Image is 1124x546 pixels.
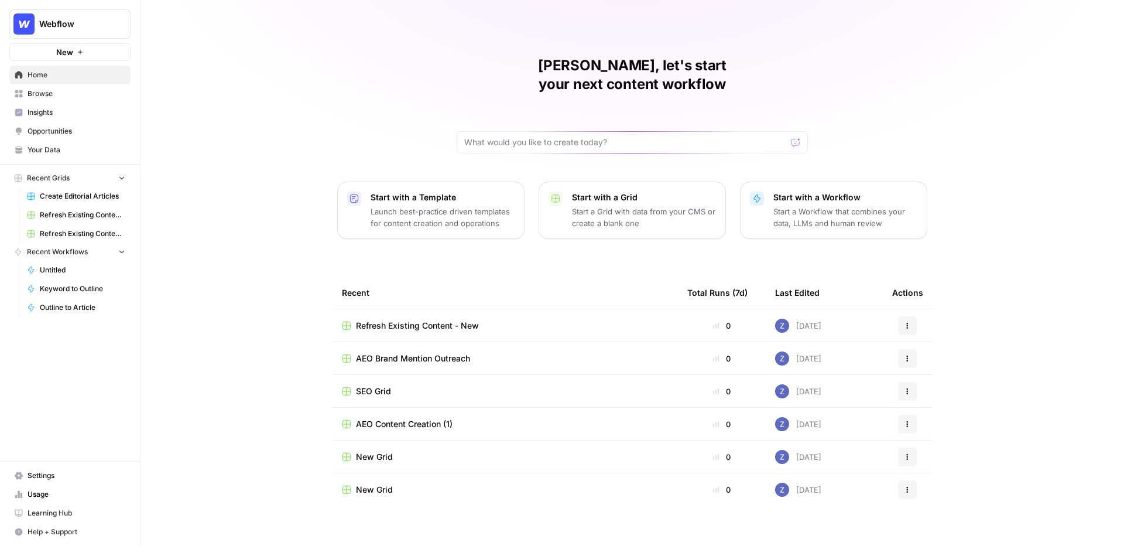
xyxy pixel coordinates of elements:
div: [DATE] [775,384,821,398]
span: Create Editorial Articles [40,191,125,202]
p: Start with a Template [371,192,515,203]
a: Home [9,66,131,84]
p: Launch best-practice driven templates for content creation and operations [371,206,515,229]
div: [DATE] [775,450,821,464]
div: Total Runs (7d) [687,277,748,309]
p: Start with a Workflow [773,192,917,203]
a: Untitled [22,261,131,279]
div: Recent [342,277,669,309]
button: Recent Grids [9,169,131,187]
div: 0 [687,320,756,332]
a: Insights [9,103,131,122]
a: AEO Brand Mention Outreach [342,353,669,364]
span: Refresh Existing Content - New [40,228,125,239]
span: Opportunities [28,126,125,136]
input: What would you like to create today? [464,136,786,148]
span: Usage [28,489,125,500]
span: AEO Content Creation (1) [356,418,453,430]
span: Keyword to Outline [40,284,125,294]
span: Help + Support [28,527,125,537]
span: Refresh Existing Content (11) [40,210,125,220]
span: AEO Brand Mention Outreach [356,353,470,364]
a: New Grid [342,451,669,463]
span: New Grid [356,484,393,496]
a: AEO Content Creation (1) [342,418,669,430]
span: Refresh Existing Content - New [356,320,479,332]
span: Insights [28,107,125,118]
img: if0rly7j6ey0lzdmkp6rmyzsebv0 [775,384,789,398]
a: Refresh Existing Content (11) [22,206,131,224]
div: 0 [687,385,756,397]
a: Your Data [9,141,131,159]
a: Refresh Existing Content - New [22,224,131,243]
a: SEO Grid [342,385,669,397]
a: Browse [9,84,131,103]
a: Usage [9,485,131,504]
a: Refresh Existing Content - New [342,320,669,332]
button: Start with a GridStart a Grid with data from your CMS or create a blank one [539,182,726,239]
a: Opportunities [9,122,131,141]
span: Recent Grids [27,173,70,183]
button: Help + Support [9,523,131,541]
h1: [PERSON_NAME], let's start your next content workflow [457,56,808,94]
span: New [56,46,73,58]
div: Last Edited [775,277,820,309]
span: Outline to Article [40,302,125,313]
div: [DATE] [775,352,821,366]
p: Start a Workflow that combines your data, LLMs and human review [773,206,917,229]
button: Workspace: Webflow [9,9,131,39]
img: if0rly7j6ey0lzdmkp6rmyzsebv0 [775,483,789,497]
span: SEO Grid [356,385,391,397]
span: Recent Workflows [27,247,88,257]
div: 0 [687,451,756,463]
div: 0 [687,484,756,496]
p: Start a Grid with data from your CMS or create a blank one [572,206,716,229]
span: Your Data [28,145,125,155]
span: New Grid [356,451,393,463]
span: Settings [28,470,125,481]
button: New [9,43,131,61]
div: [DATE] [775,483,821,497]
img: if0rly7j6ey0lzdmkp6rmyzsebv0 [775,319,789,333]
div: [DATE] [775,417,821,431]
div: Actions [892,277,923,309]
span: Untitled [40,265,125,275]
span: Webflow [39,18,110,30]
a: Create Editorial Articles [22,187,131,206]
img: if0rly7j6ey0lzdmkp6rmyzsebv0 [775,450,789,464]
button: Recent Workflows [9,243,131,261]
button: Start with a TemplateLaunch best-practice driven templates for content creation and operations [337,182,525,239]
a: Keyword to Outline [22,279,131,298]
p: Start with a Grid [572,192,716,203]
img: Webflow Logo [13,13,35,35]
a: Outline to Article [22,298,131,317]
img: if0rly7j6ey0lzdmkp6rmyzsebv0 [775,352,789,366]
img: if0rly7j6ey0lzdmkp6rmyzsebv0 [775,417,789,431]
div: 0 [687,418,756,430]
div: [DATE] [775,319,821,333]
button: Start with a WorkflowStart a Workflow that combines your data, LLMs and human review [740,182,927,239]
a: New Grid [342,484,669,496]
span: Learning Hub [28,508,125,518]
a: Learning Hub [9,504,131,523]
span: Home [28,70,125,80]
div: 0 [687,353,756,364]
span: Browse [28,88,125,99]
a: Settings [9,466,131,485]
